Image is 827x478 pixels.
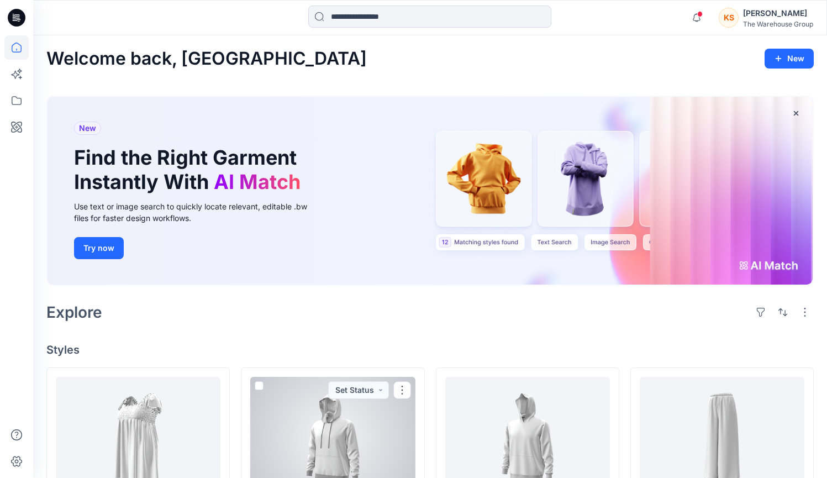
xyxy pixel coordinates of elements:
[719,8,739,28] div: KS
[74,146,306,193] h1: Find the Right Garment Instantly With
[79,122,96,135] span: New
[743,7,813,20] div: [PERSON_NAME]
[46,49,367,69] h2: Welcome back, [GEOGRAPHIC_DATA]
[214,170,301,194] span: AI Match
[46,343,814,356] h4: Styles
[46,303,102,321] h2: Explore
[743,20,813,28] div: The Warehouse Group
[74,201,323,224] div: Use text or image search to quickly locate relevant, editable .bw files for faster design workflows.
[765,49,814,69] button: New
[74,237,124,259] button: Try now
